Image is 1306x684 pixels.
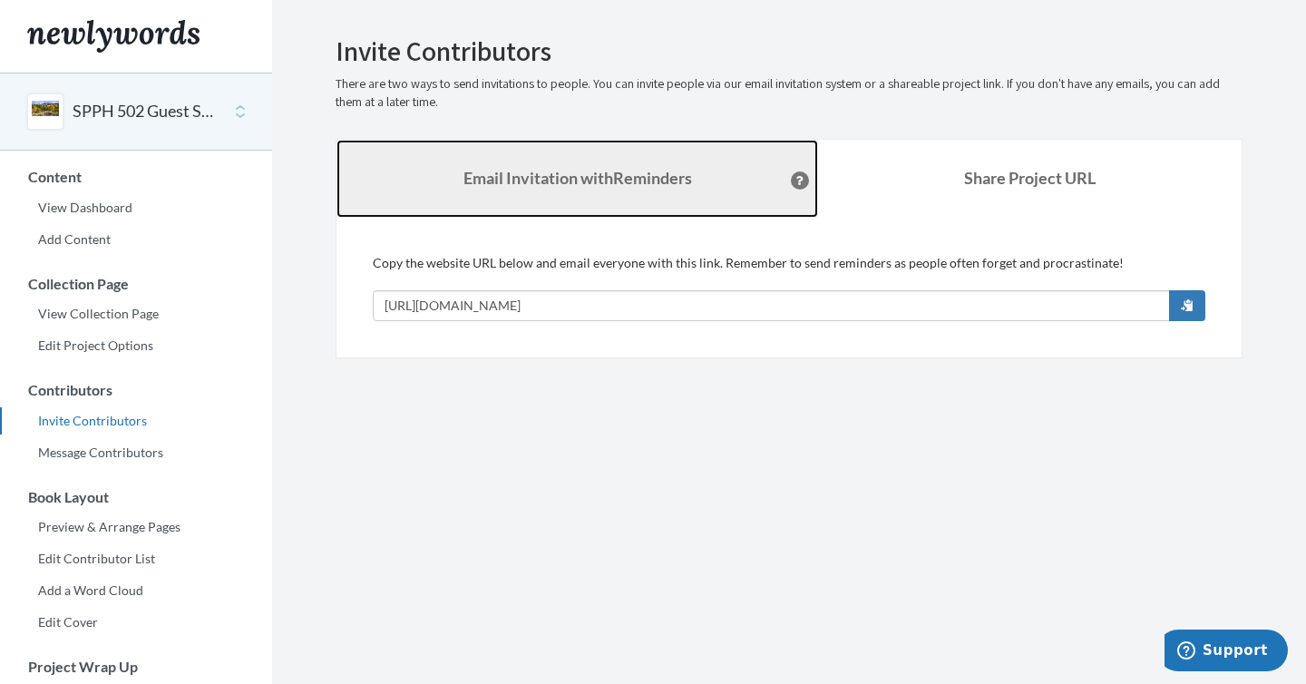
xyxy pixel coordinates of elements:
[964,168,1096,188] b: Share Project URL
[1,489,272,505] h3: Book Layout
[373,254,1205,321] div: Copy the website URL below and email everyone with this link. Remember to send reminders as peopl...
[1,659,272,675] h3: Project Wrap Up
[1,169,272,185] h3: Content
[336,75,1243,112] p: There are two ways to send invitations to people. You can invite people via our email invitation ...
[27,20,200,53] img: Newlywords logo
[336,36,1243,66] h2: Invite Contributors
[1165,630,1288,675] iframe: Opens a widget where you can chat to one of our agents
[1,276,272,292] h3: Collection Page
[73,100,219,123] button: SPPH 502 Guest Speakers
[1,382,272,398] h3: Contributors
[463,168,692,188] strong: Email Invitation with Reminders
